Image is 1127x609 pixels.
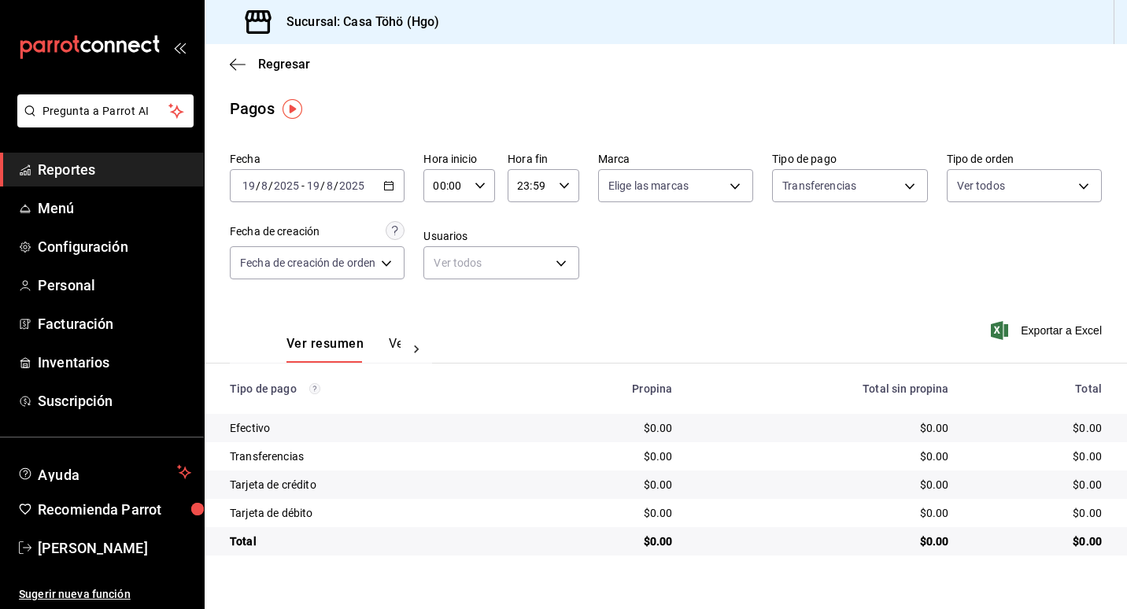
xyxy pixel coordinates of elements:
[974,477,1102,493] div: $0.00
[38,352,191,373] span: Inventarios
[19,586,191,603] span: Sugerir nueva función
[389,336,448,363] button: Ver pagos
[38,275,191,296] span: Personal
[242,179,256,192] input: --
[258,57,310,72] span: Regresar
[230,223,320,240] div: Fecha de creación
[38,236,191,257] span: Configuración
[230,57,310,72] button: Regresar
[974,533,1102,549] div: $0.00
[947,153,1102,164] label: Tipo de orden
[230,477,510,493] div: Tarjeta de crédito
[309,383,320,394] svg: Los pagos realizados con Pay y otras terminales son montos brutos.
[974,382,1102,395] div: Total
[994,321,1102,340] button: Exportar a Excel
[326,179,334,192] input: --
[423,231,578,242] label: Usuarios
[974,505,1102,521] div: $0.00
[230,420,510,436] div: Efectivo
[230,533,510,549] div: Total
[38,499,191,520] span: Recomienda Parrot
[38,390,191,412] span: Suscripción
[261,179,268,192] input: --
[283,99,302,119] img: Tooltip marker
[274,13,439,31] h3: Sucursal: Casa Töhö (Hgo)
[230,153,405,164] label: Fecha
[535,533,672,549] div: $0.00
[230,97,275,120] div: Pagos
[598,153,753,164] label: Marca
[957,178,1005,194] span: Ver todos
[508,153,579,164] label: Hora fin
[256,179,261,192] span: /
[38,159,191,180] span: Reportes
[697,533,948,549] div: $0.00
[301,179,305,192] span: -
[268,179,273,192] span: /
[974,448,1102,464] div: $0.00
[38,463,171,482] span: Ayuda
[38,537,191,559] span: [PERSON_NAME]
[286,336,401,363] div: navigation tabs
[697,448,948,464] div: $0.00
[608,178,689,194] span: Elige las marcas
[697,382,948,395] div: Total sin propina
[782,178,856,194] span: Transferencias
[535,420,672,436] div: $0.00
[42,103,169,120] span: Pregunta a Parrot AI
[535,505,672,521] div: $0.00
[38,313,191,334] span: Facturación
[772,153,927,164] label: Tipo de pago
[230,382,510,395] div: Tipo de pago
[697,420,948,436] div: $0.00
[286,336,364,363] button: Ver resumen
[338,179,365,192] input: ----
[11,114,194,131] a: Pregunta a Parrot AI
[273,179,300,192] input: ----
[535,477,672,493] div: $0.00
[240,255,375,271] span: Fecha de creación de orden
[974,420,1102,436] div: $0.00
[535,448,672,464] div: $0.00
[697,505,948,521] div: $0.00
[306,179,320,192] input: --
[320,179,325,192] span: /
[230,448,510,464] div: Transferencias
[334,179,338,192] span: /
[697,477,948,493] div: $0.00
[173,41,186,54] button: open_drawer_menu
[423,246,578,279] div: Ver todos
[38,197,191,219] span: Menú
[535,382,672,395] div: Propina
[230,505,510,521] div: Tarjeta de débito
[423,153,495,164] label: Hora inicio
[17,94,194,127] button: Pregunta a Parrot AI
